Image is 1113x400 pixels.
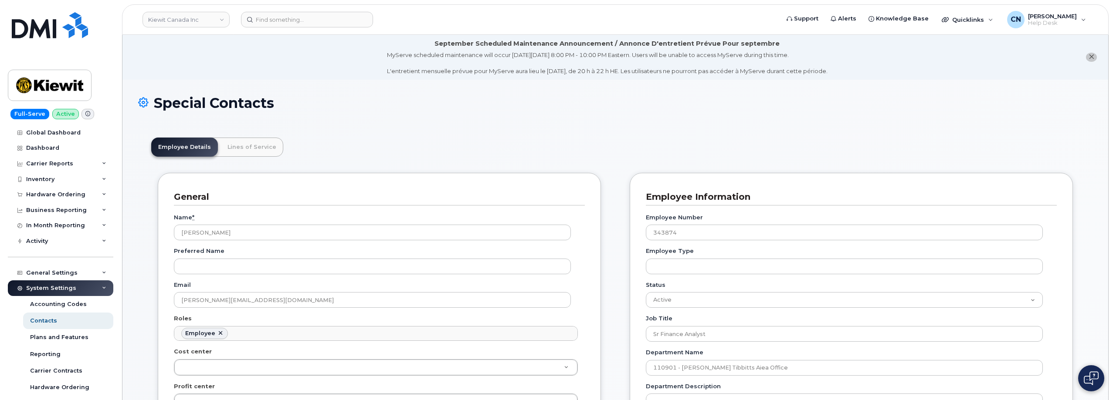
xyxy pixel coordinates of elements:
h1: Special Contacts [138,95,1093,111]
img: Open chat [1084,371,1099,385]
label: Roles [174,314,192,323]
abbr: required [192,214,194,221]
div: September Scheduled Maintenance Announcement / Annonce D'entretient Prévue Pour septembre [434,39,780,48]
label: Profit center [174,382,215,390]
div: Employee [185,330,215,337]
a: Lines of Service [221,138,283,157]
label: Email [174,281,191,289]
label: Name [174,213,194,222]
div: MyServe scheduled maintenance will occur [DATE][DATE] 8:00 PM - 10:00 PM Eastern. Users will be u... [387,51,828,75]
h3: Employee Information [646,191,1050,203]
label: Status [646,281,665,289]
label: Job Title [646,314,672,323]
label: Employee Type [646,247,694,255]
a: Employee Details [151,138,218,157]
label: Employee Number [646,213,703,222]
label: Cost center [174,347,212,356]
label: Department Name [646,348,703,356]
label: Preferred Name [174,247,224,255]
button: close notification [1086,53,1097,62]
label: Department Description [646,382,721,390]
h3: General [174,191,578,203]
